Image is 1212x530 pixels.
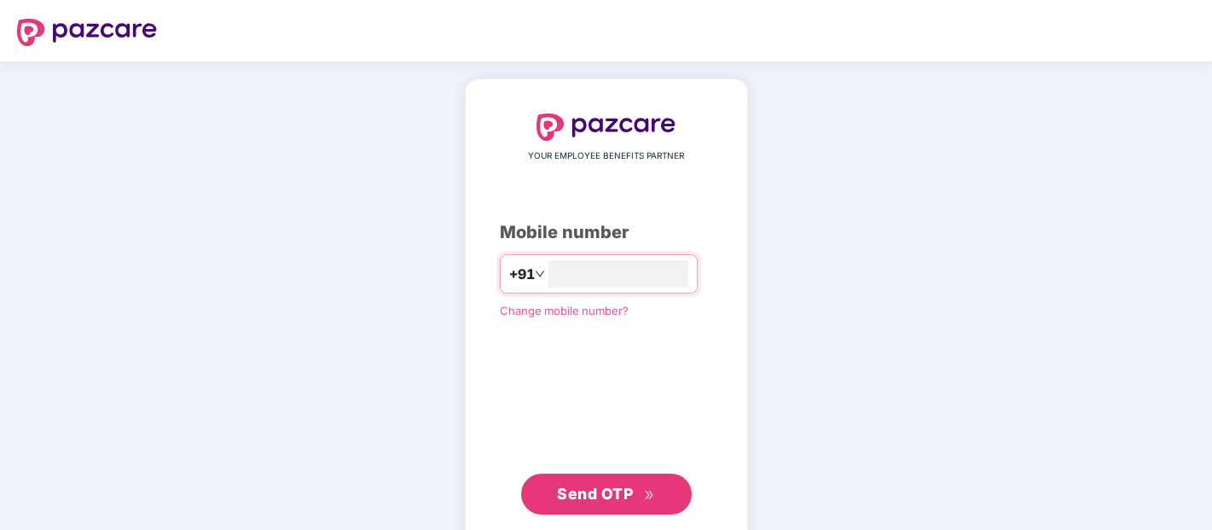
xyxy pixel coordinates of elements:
button: Send OTPdouble-right [521,474,692,515]
span: Send OTP [557,485,633,503]
img: logo [17,19,157,46]
span: down [535,269,545,279]
div: Mobile number [500,219,713,246]
a: Change mobile number? [500,304,629,317]
span: +91 [509,264,535,285]
span: YOUR EMPLOYEE BENEFITS PARTNER [528,149,684,163]
img: logo [536,114,676,141]
span: double-right [644,490,655,501]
